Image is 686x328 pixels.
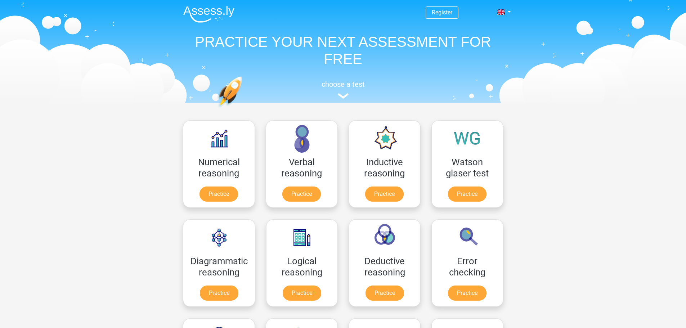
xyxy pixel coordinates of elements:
[365,187,404,202] a: Practice
[178,33,509,68] h1: PRACTICE YOUR NEXT ASSESSMENT FOR FREE
[183,6,234,23] img: Assessly
[448,187,487,202] a: Practice
[338,93,349,99] img: assessment
[432,9,452,16] a: Register
[178,80,509,89] h5: choose a test
[200,286,238,301] a: Practice
[283,286,321,301] a: Practice
[217,76,270,141] img: practice
[448,286,487,301] a: Practice
[199,187,238,202] a: Practice
[178,80,509,99] a: choose a test
[282,187,321,202] a: Practice
[366,286,404,301] a: Practice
